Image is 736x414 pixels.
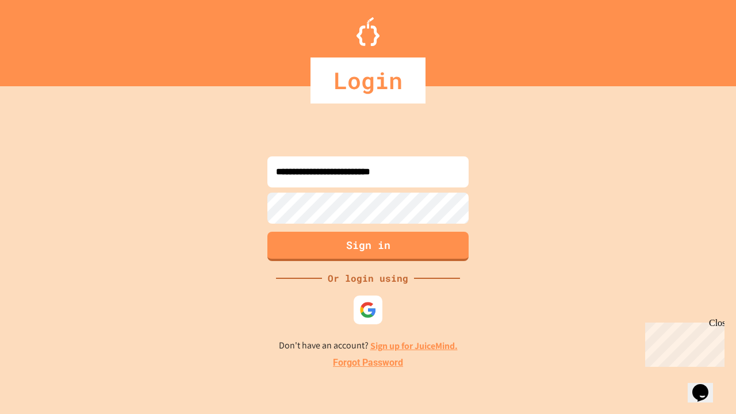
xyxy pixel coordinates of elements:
[370,340,458,352] a: Sign up for JuiceMind.
[5,5,79,73] div: Chat with us now!Close
[267,232,469,261] button: Sign in
[322,271,414,285] div: Or login using
[333,356,403,370] a: Forgot Password
[356,17,379,46] img: Logo.svg
[688,368,724,402] iframe: chat widget
[310,57,425,103] div: Login
[641,318,724,367] iframe: chat widget
[359,301,377,319] img: google-icon.svg
[279,339,458,353] p: Don't have an account?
